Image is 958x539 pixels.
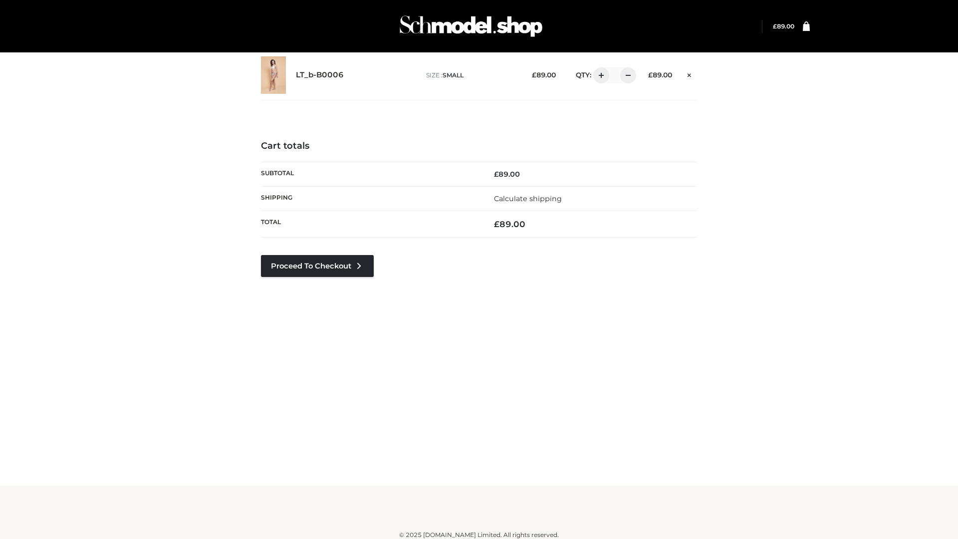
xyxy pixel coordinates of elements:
th: Shipping [261,186,479,211]
img: Schmodel Admin 964 [396,6,546,46]
div: QTY: [566,67,633,83]
span: £ [648,71,653,79]
bdi: 89.00 [494,170,520,179]
bdi: 89.00 [532,71,556,79]
a: £89.00 [773,22,794,30]
a: Calculate shipping [494,194,562,203]
th: Subtotal [261,162,479,186]
a: Proceed to Checkout [261,255,374,277]
span: £ [494,219,499,229]
a: Remove this item [682,67,697,80]
h4: Cart totals [261,141,697,152]
bdi: 89.00 [648,71,672,79]
span: £ [494,170,498,179]
bdi: 89.00 [494,219,525,229]
th: Total [261,211,479,238]
span: £ [773,22,777,30]
a: LT_b-B0006 [296,70,344,80]
span: £ [532,71,536,79]
span: SMALL [443,71,464,79]
p: size : [426,71,516,80]
bdi: 89.00 [773,22,794,30]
